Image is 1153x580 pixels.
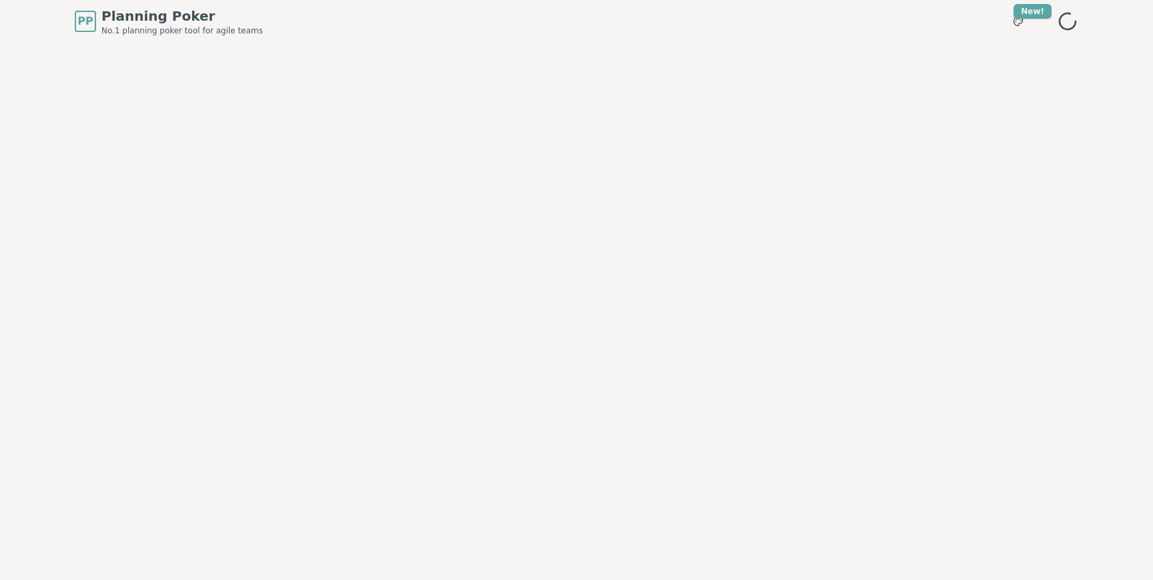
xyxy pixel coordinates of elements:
span: Planning Poker [101,7,263,25]
button: New! [1006,9,1030,33]
a: PPPlanning PokerNo.1 planning poker tool for agile teams [75,7,263,36]
span: PP [77,13,93,29]
div: New! [1014,4,1052,19]
span: No.1 planning poker tool for agile teams [101,25,263,36]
